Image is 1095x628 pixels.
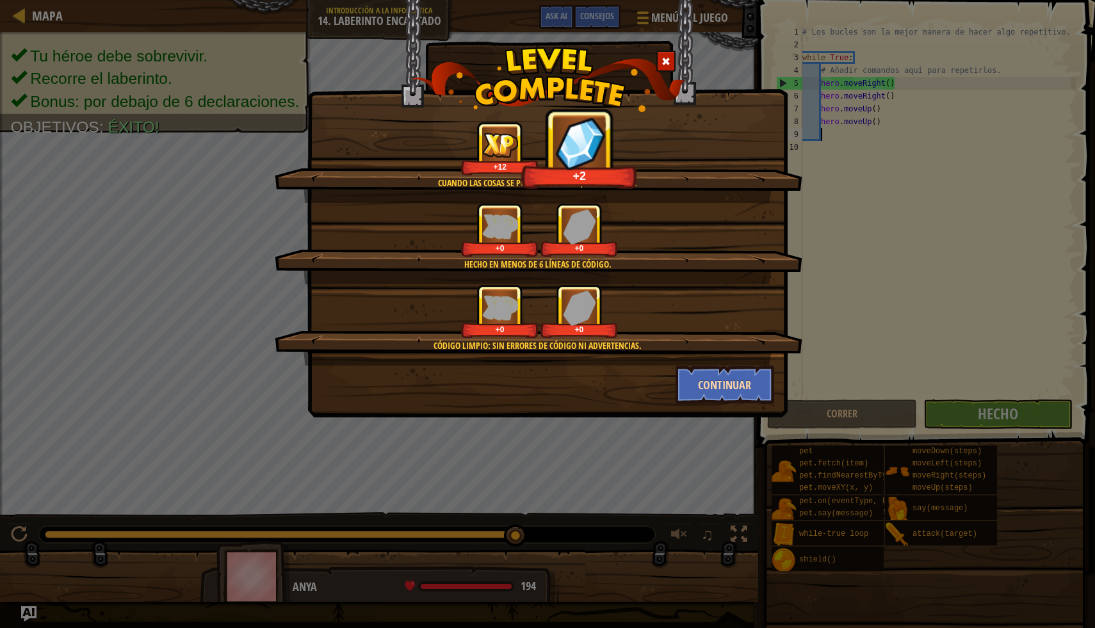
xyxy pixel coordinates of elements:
img: reward_icon_gems.png [563,209,596,244]
img: level_complete.png [410,47,685,112]
img: reward_icon_xp.png [482,133,518,157]
div: Cuando las cosas se pongan difíciles, haz un bucle. [336,177,740,189]
button: Continuar [676,366,775,404]
img: reward_icon_xp.png [482,295,518,320]
div: +0 [543,243,615,253]
div: Código limpio: sin errores de código ni advertencias. [336,339,740,352]
div: +2 [525,168,634,183]
div: +0 [464,243,536,253]
img: reward_icon_gems.png [563,290,596,325]
div: +0 [543,325,615,334]
div: +12 [464,162,536,172]
img: reward_icon_xp.png [482,214,518,239]
div: Hecho en menos de 6 líneas de código. [336,258,740,271]
img: reward_icon_gems.png [554,115,606,170]
div: +0 [464,325,536,334]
